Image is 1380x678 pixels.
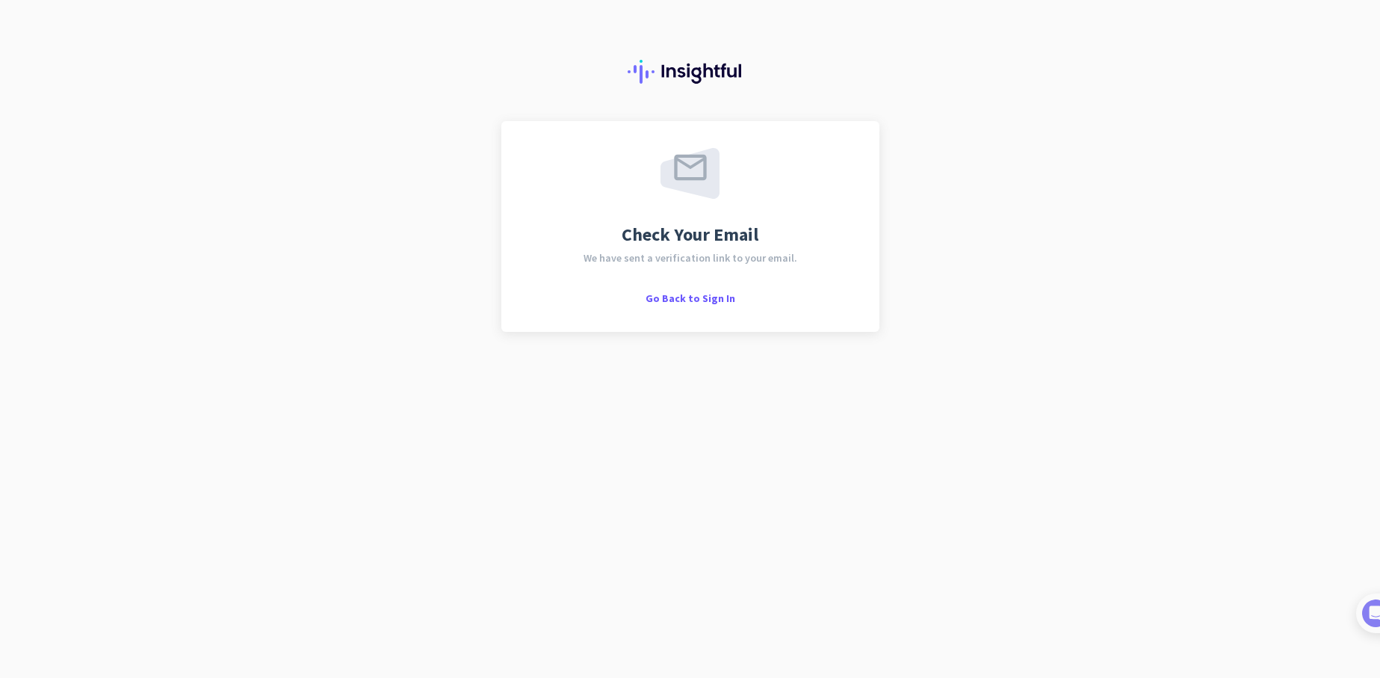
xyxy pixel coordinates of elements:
span: Go Back to Sign In [646,292,735,305]
span: Check Your Email [622,226,758,244]
img: email-sent [660,148,720,199]
span: We have sent a verification link to your email. [584,253,797,263]
img: Insightful [628,60,753,84]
